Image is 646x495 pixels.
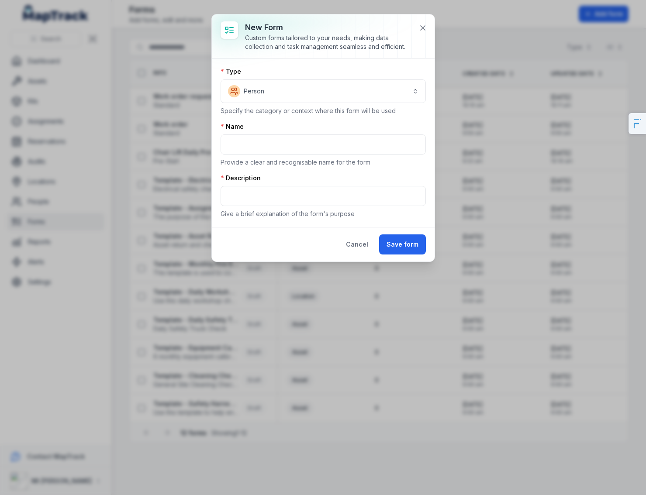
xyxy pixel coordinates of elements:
[221,210,426,218] p: Give a brief explanation of the form's purpose
[221,67,241,76] label: Type
[221,174,261,182] label: Description
[245,34,412,51] div: Custom forms tailored to your needs, making data collection and task management seamless and effi...
[221,79,426,103] button: Person
[221,122,244,131] label: Name
[339,234,376,254] button: Cancel
[221,107,426,115] p: Specify the category or context where this form will be used
[221,158,426,167] p: Provide a clear and recognisable name for the form
[379,234,426,254] button: Save form
[245,21,412,34] h3: New form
